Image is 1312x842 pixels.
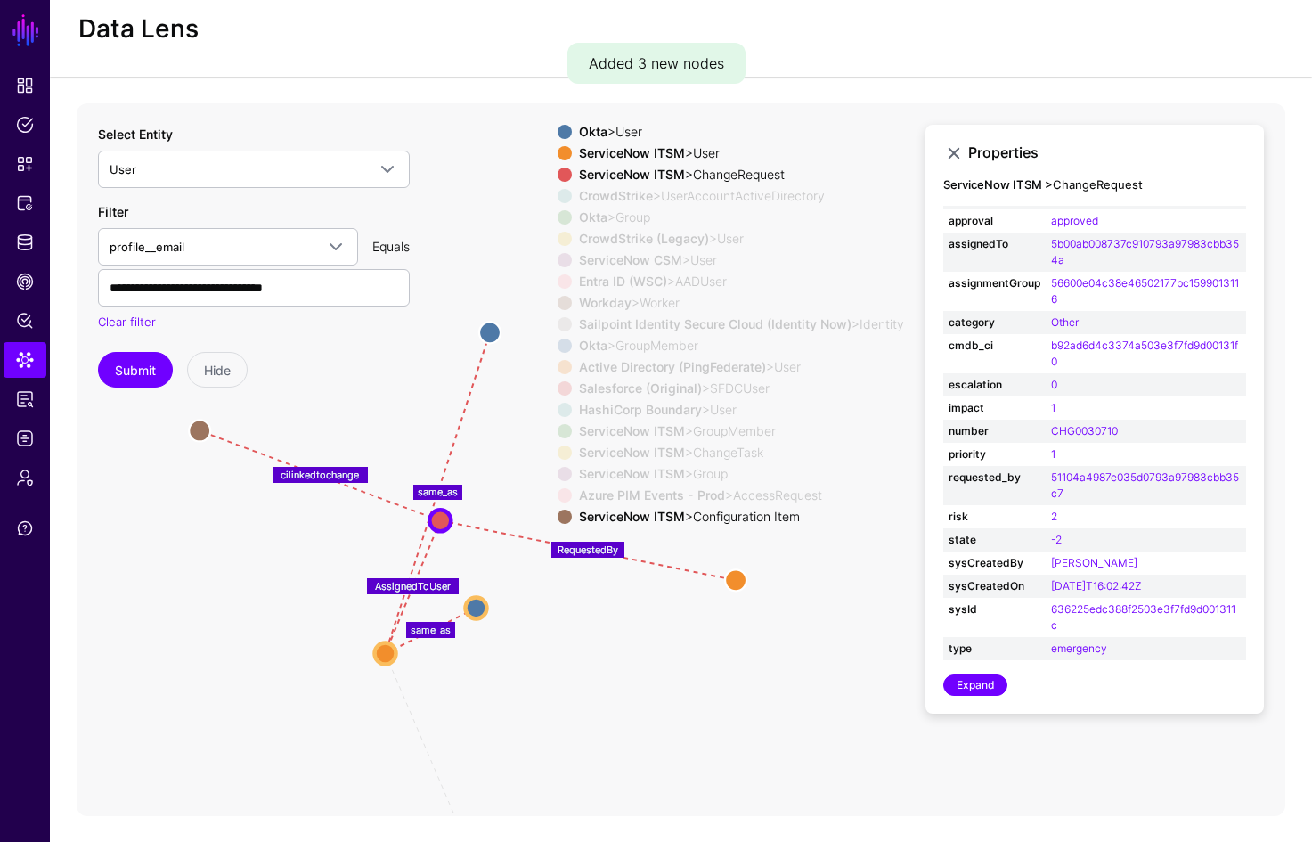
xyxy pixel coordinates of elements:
[16,155,34,173] span: Snippets
[579,124,607,139] strong: Okta
[579,145,685,160] strong: ServiceNow ITSM
[1051,339,1238,368] a: b92ad6d4c3374a503e3f7fd9d00131f0
[949,532,1040,548] strong: state
[579,188,653,203] strong: CrowdStrike
[575,168,908,182] div: > ChangeRequest
[579,466,685,481] strong: ServiceNow ITSM
[949,509,1040,525] strong: risk
[575,189,908,203] div: > UserAccountActiveDirectory
[418,486,458,498] text: same_as
[98,202,128,221] label: Filter
[1051,378,1057,391] a: 0
[1051,214,1098,227] a: approved
[4,68,46,103] a: Dashboard
[579,509,685,524] strong: ServiceNow ITSM
[78,14,199,45] h2: Data Lens
[16,273,34,290] span: CAEP Hub
[1051,401,1055,414] a: 1
[575,424,908,438] div: > GroupMember
[575,296,908,310] div: > Worker
[579,402,702,417] strong: HashiCorp Boundary
[575,510,908,524] div: > Configuration Item
[16,194,34,212] span: Protected Systems
[575,381,908,396] div: > SFDCUser
[579,252,682,267] strong: ServiceNow CSM
[4,381,46,417] a: Reports
[949,555,1040,571] strong: sysCreatedBy
[579,380,702,396] strong: Salesforce (Original)
[579,423,685,438] strong: ServiceNow ITSM
[949,377,1040,393] strong: escalation
[1051,470,1239,500] a: 51104a4987e035d0793a97983cbb35c7
[4,185,46,221] a: Protected Systems
[949,400,1040,416] strong: impact
[1051,602,1235,632] a: 636225edc388f2503e3f7fd9d001311c
[575,403,908,417] div: > User
[1051,533,1062,546] a: -2
[575,360,908,374] div: > User
[16,312,34,330] span: Policy Lens
[1051,556,1137,569] a: [PERSON_NAME]
[110,240,184,254] span: profile__email
[579,338,607,353] strong: Okta
[579,316,852,331] strong: Sailpoint Identity Secure Cloud (Identity Now)
[4,264,46,299] a: CAEP Hub
[16,469,34,486] span: Admin
[16,390,34,408] span: Reports
[4,225,46,260] a: Identity Data Fabric
[579,445,685,460] strong: ServiceNow ITSM
[943,178,1246,192] h4: ChangeRequest
[16,519,34,537] span: Support
[575,317,908,331] div: > Identity
[375,580,451,593] text: AssignedToUser
[943,177,1053,192] strong: ServiceNow ITSM >
[575,232,908,246] div: > User
[968,144,1246,161] h3: Properties
[579,487,725,503] strong: Azure PIM Events - Prod
[4,460,46,495] a: Admin
[16,351,34,369] span: Data Lens
[16,77,34,94] span: Dashboard
[1051,276,1239,306] a: 56600e04c38e46502177bc1599013116
[98,352,173,388] button: Submit
[949,423,1040,439] strong: number
[579,359,766,374] strong: Active Directory (PingFederate)
[411,624,451,636] text: same_as
[1051,424,1118,437] a: CHG0030710
[4,342,46,378] a: Data Lens
[365,237,417,256] div: Equals
[4,303,46,339] a: Policy Lens
[1051,642,1107,655] a: emergency
[579,231,709,246] strong: CrowdStrike (Legacy)
[949,601,1040,617] strong: sysId
[575,467,908,481] div: > Group
[1051,510,1057,523] a: 2
[16,429,34,447] span: Logs
[575,253,908,267] div: > User
[1051,579,1141,593] a: [DATE]T16:02:42Z
[575,125,908,139] div: > User
[579,167,685,182] strong: ServiceNow ITSM
[187,352,248,388] button: Hide
[558,543,618,555] text: RequestedBy
[949,470,1040,486] strong: requested_by
[16,233,34,251] span: Identity Data Fabric
[949,578,1040,594] strong: sysCreatedOn
[110,162,136,176] span: User
[575,339,908,353] div: > GroupMember
[11,11,41,50] a: SGNL
[575,446,908,460] div: > ChangeTask
[579,274,667,289] strong: Entra ID (WSC)
[949,213,1040,229] strong: approval
[16,116,34,134] span: Policies
[4,146,46,182] a: Snippets
[949,236,1040,252] strong: assignedTo
[579,209,607,225] strong: Okta
[949,275,1040,291] strong: assignmentGroup
[949,338,1040,354] strong: cmdb_ci
[1051,447,1055,461] a: 1
[575,146,908,160] div: > User
[98,315,156,329] a: Clear filter
[943,674,1007,696] a: Expand
[1051,315,1079,329] a: Other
